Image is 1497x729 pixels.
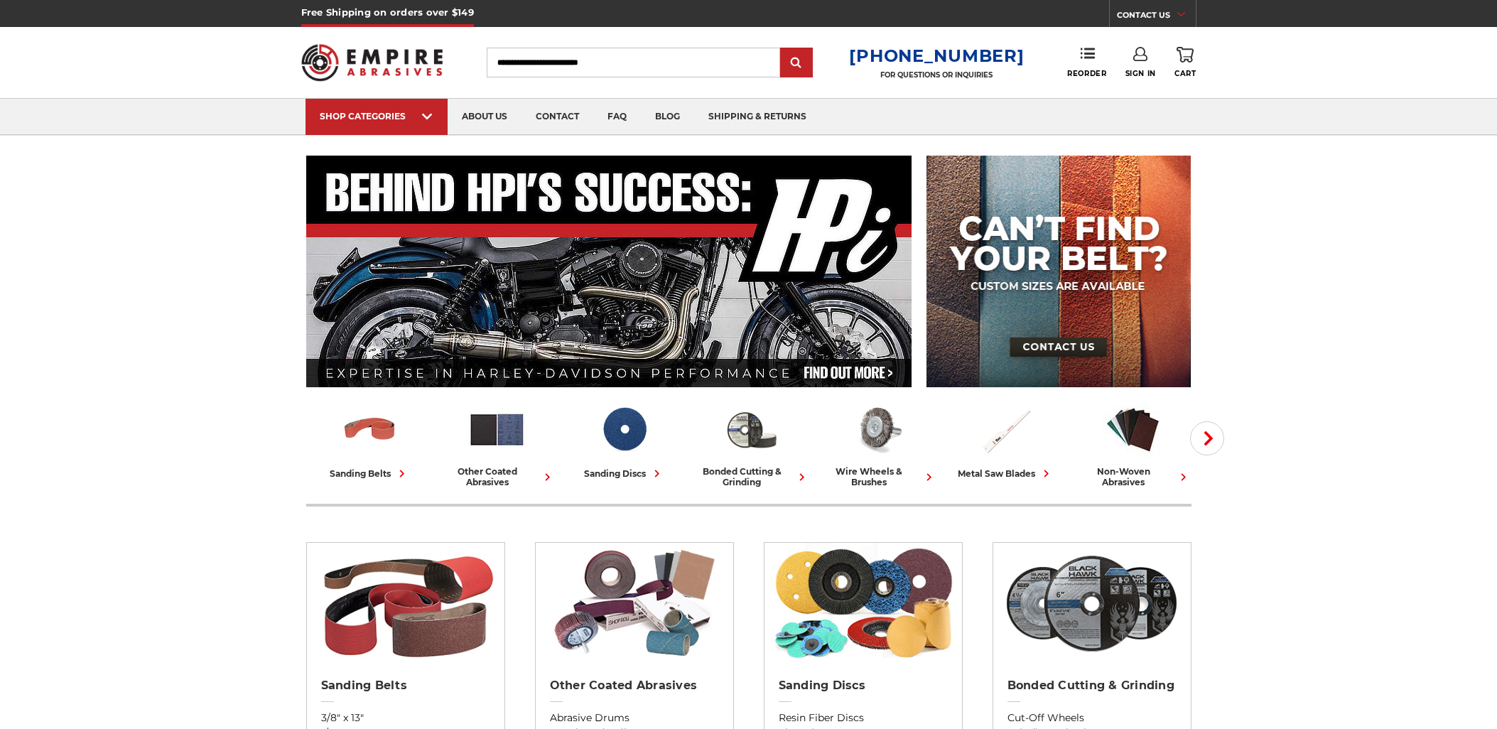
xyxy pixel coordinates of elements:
a: other coated abrasives [439,400,555,487]
a: metal saw blades [948,400,1064,481]
a: Cut-Off Wheels [1007,711,1177,725]
img: promo banner for custom belts. [926,156,1191,387]
img: Sanding Discs [595,400,654,459]
a: blog [641,99,694,135]
img: Non-woven Abrasives [1103,400,1162,459]
div: bonded cutting & grinding [693,466,809,487]
a: Cart [1174,47,1196,78]
input: Submit [782,49,811,77]
a: 3/8" x 13" [321,711,490,725]
a: CONTACT US [1117,7,1196,27]
h2: Sanding Belts [321,679,490,693]
span: Reorder [1067,69,1106,78]
a: non-woven abrasives [1075,400,1191,487]
a: bonded cutting & grinding [693,400,809,487]
a: shipping & returns [694,99,821,135]
img: Wire Wheels & Brushes [849,400,908,459]
button: Next [1190,421,1224,455]
img: Sanding Discs [771,543,955,664]
img: Sanding Belts [340,400,399,459]
img: Other Coated Abrasives [542,543,726,664]
div: sanding belts [330,466,409,481]
a: [PHONE_NUMBER] [849,45,1024,66]
a: Resin Fiber Discs [779,711,948,725]
img: Bonded Cutting & Grinding [722,400,781,459]
div: wire wheels & brushes [821,466,936,487]
div: non-woven abrasives [1075,466,1191,487]
img: Banner for an interview featuring Horsepower Inc who makes Harley performance upgrades featured o... [306,156,912,387]
div: SHOP CATEGORIES [320,111,433,121]
img: Metal Saw Blades [976,400,1035,459]
a: Reorder [1067,47,1106,77]
span: Sign In [1125,69,1156,78]
a: Abrasive Drums [550,711,719,725]
span: Cart [1174,69,1196,78]
div: sanding discs [584,466,664,481]
a: wire wheels & brushes [821,400,936,487]
a: contact [521,99,593,135]
img: Empire Abrasives [301,35,443,90]
h2: Sanding Discs [779,679,948,693]
img: Other Coated Abrasives [468,400,526,459]
div: other coated abrasives [439,466,555,487]
a: faq [593,99,641,135]
p: FOR QUESTIONS OR INQUIRIES [849,70,1024,80]
div: metal saw blades [958,466,1054,481]
img: Bonded Cutting & Grinding [1000,543,1184,664]
a: about us [448,99,521,135]
a: sanding discs [566,400,682,481]
h2: Other Coated Abrasives [550,679,719,693]
a: sanding belts [312,400,428,481]
img: Sanding Belts [313,543,497,664]
h2: Bonded Cutting & Grinding [1007,679,1177,693]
